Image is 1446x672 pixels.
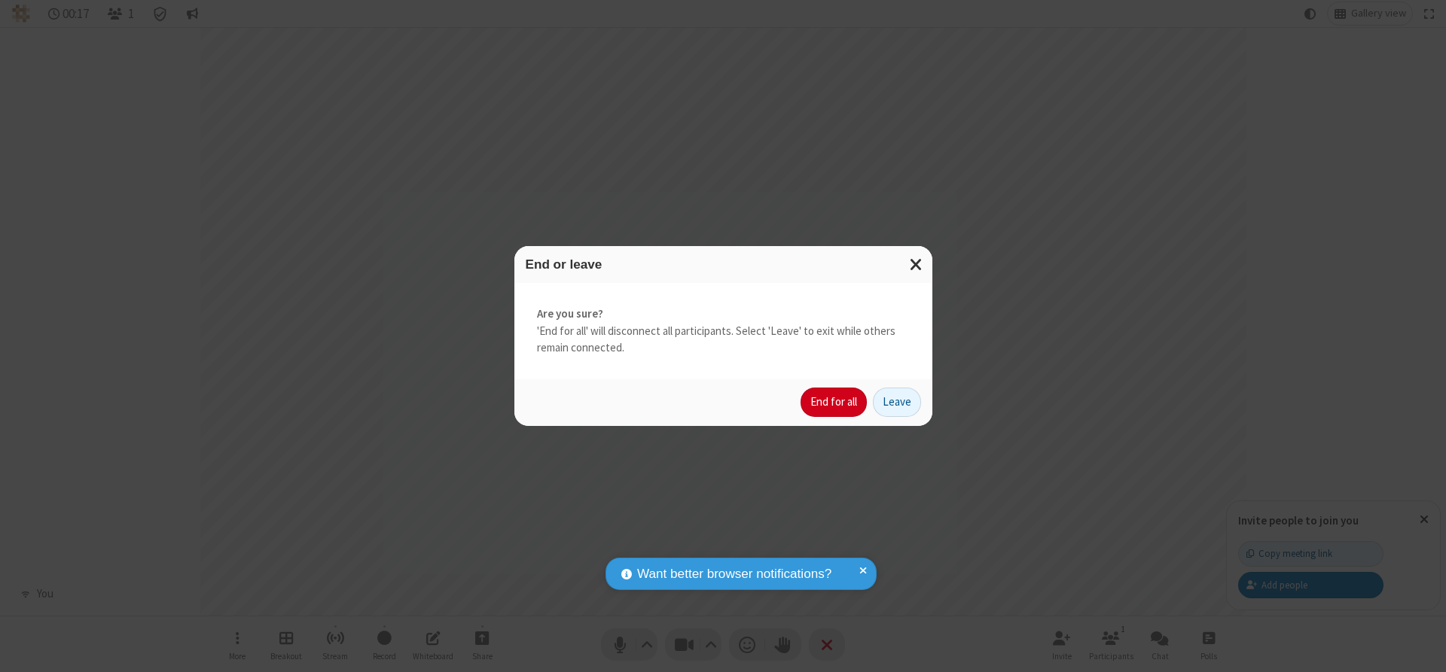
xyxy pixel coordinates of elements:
button: Close modal [901,246,932,283]
button: End for all [801,388,867,418]
button: Leave [873,388,921,418]
div: 'End for all' will disconnect all participants. Select 'Leave' to exit while others remain connec... [514,283,932,379]
span: Want better browser notifications? [637,564,831,584]
h3: End or leave [526,257,921,272]
strong: Are you sure? [537,306,910,323]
